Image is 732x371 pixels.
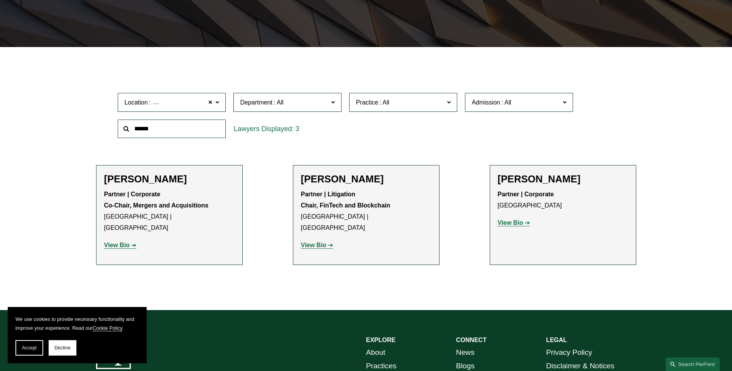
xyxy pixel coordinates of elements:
[498,219,523,226] strong: View Bio
[301,191,391,209] strong: Partner | Litigation Chair, FinTech and Blockchain
[356,99,378,106] span: Practice
[366,346,385,359] a: About
[15,340,43,356] button: Accept
[301,242,326,248] strong: View Bio
[301,242,333,248] a: View Bio
[240,99,272,106] span: Department
[498,191,554,197] strong: Partner | Corporate
[498,219,530,226] a: View Bio
[546,337,567,343] strong: LEGAL
[301,173,431,185] h2: [PERSON_NAME]
[104,242,130,248] strong: View Bio
[104,189,235,233] p: [GEOGRAPHIC_DATA] | [GEOGRAPHIC_DATA]
[666,358,720,371] a: Search this site
[22,345,37,351] span: Accept
[366,337,396,343] strong: EXPLORE
[8,307,147,363] section: Cookie banner
[54,345,71,351] span: Decline
[472,99,500,106] span: Admission
[104,242,137,248] a: View Bio
[498,189,628,211] p: [GEOGRAPHIC_DATA]
[546,346,592,359] a: Privacy Policy
[456,337,487,343] strong: CONNECT
[104,202,209,209] strong: Co-Chair, Mergers and Acquisitions
[93,325,122,331] a: Cookie Policy
[456,346,475,359] a: News
[124,99,148,106] span: Location
[152,98,216,108] span: [GEOGRAPHIC_DATA]
[15,315,139,332] p: We use cookies to provide necessary functionality and improve your experience. Read our .
[498,173,628,185] h2: [PERSON_NAME]
[104,191,161,197] strong: Partner | Corporate
[49,340,76,356] button: Decline
[295,125,299,133] span: 3
[301,189,431,233] p: [GEOGRAPHIC_DATA] | [GEOGRAPHIC_DATA]
[104,173,235,185] h2: [PERSON_NAME]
